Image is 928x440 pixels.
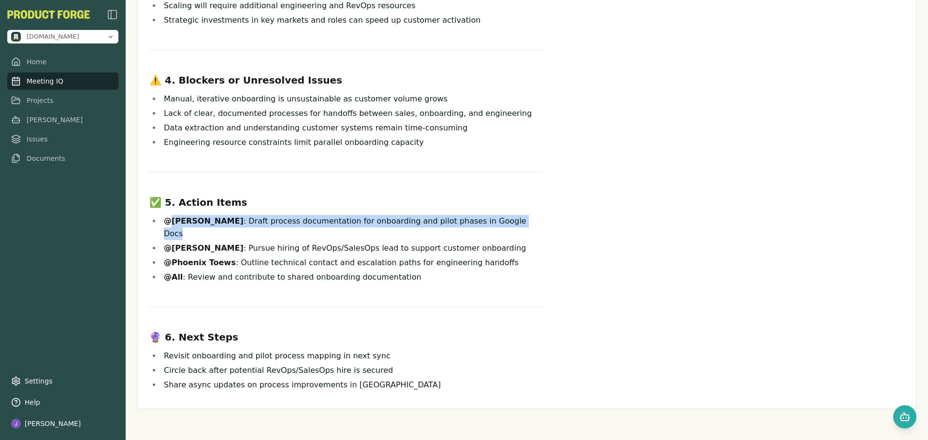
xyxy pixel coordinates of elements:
[164,272,183,282] strong: @All
[149,73,543,87] h3: ⚠️ 4. Blockers or Unresolved Issues
[893,405,916,428] button: Open chat
[161,364,543,377] li: Circle back after potential RevOps/SalesOps hire is secured
[27,32,79,41] span: methodic.work
[7,30,118,43] button: Open organization switcher
[7,10,90,19] img: Product Forge
[149,330,543,344] h3: 🔮 6. Next Steps
[7,92,118,109] a: Projects
[107,9,118,20] img: sidebar
[161,14,543,27] li: Strategic investments in key markets and roles can speed up customer activation
[11,32,21,42] img: methodic.work
[7,150,118,167] a: Documents
[11,419,21,428] img: profile
[161,256,543,269] li: : Outline technical contact and escalation paths for engineering handoffs
[161,215,543,240] li: : Draft process documentation for onboarding and pilot phases in Google Docs
[7,10,90,19] button: PF-Logo
[7,130,118,148] a: Issues
[164,243,244,253] strong: @[PERSON_NAME]
[7,111,118,128] a: [PERSON_NAME]
[7,394,118,411] button: Help
[7,53,118,71] a: Home
[7,415,118,432] button: [PERSON_NAME]
[107,9,118,20] button: Close Sidebar
[161,93,543,105] li: Manual, iterative onboarding is unsustainable as customer volume grows
[164,258,236,267] strong: @Phoenix Toews
[161,379,543,391] li: Share async updates on process improvements in [GEOGRAPHIC_DATA]
[7,72,118,90] a: Meeting IQ
[161,136,543,149] li: Engineering resource constraints limit parallel onboarding capacity
[161,350,543,362] li: Revisit onboarding and pilot process mapping in next sync
[161,107,543,120] li: Lack of clear, documented processes for handoffs between sales, onboarding, and engineering
[161,271,543,284] li: : Review and contribute to shared onboarding documentation
[161,242,543,255] li: : Pursue hiring of RevOps/SalesOps lead to support customer onboarding
[7,372,118,390] a: Settings
[164,216,244,226] strong: @[PERSON_NAME]
[161,122,543,134] li: Data extraction and understanding customer systems remain time-consuming
[149,196,543,209] h3: ✅ 5. Action Items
